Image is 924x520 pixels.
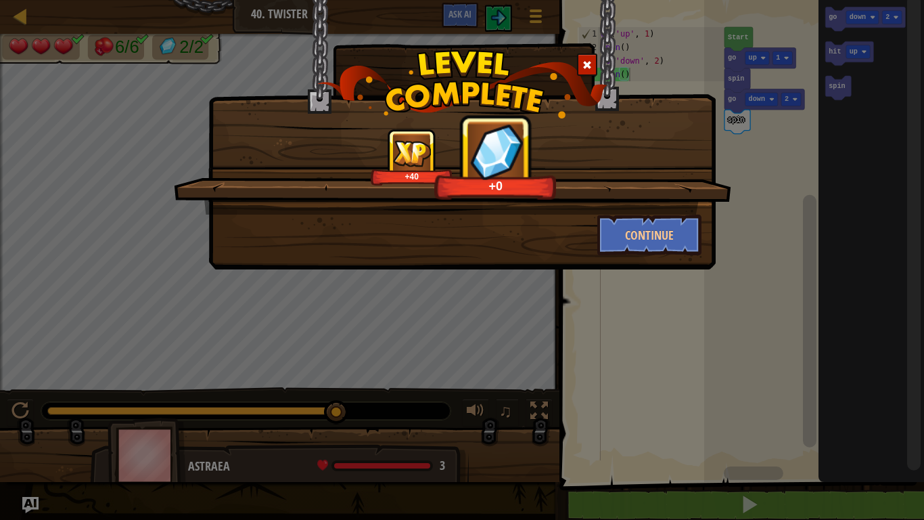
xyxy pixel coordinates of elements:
div: +40 [373,171,450,181]
img: reward_icon_gems.png [470,123,522,179]
div: +0 [438,178,553,194]
img: reward_icon_xp.png [393,140,431,167]
button: Continue [597,215,702,255]
img: level_complete.png [317,50,607,118]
